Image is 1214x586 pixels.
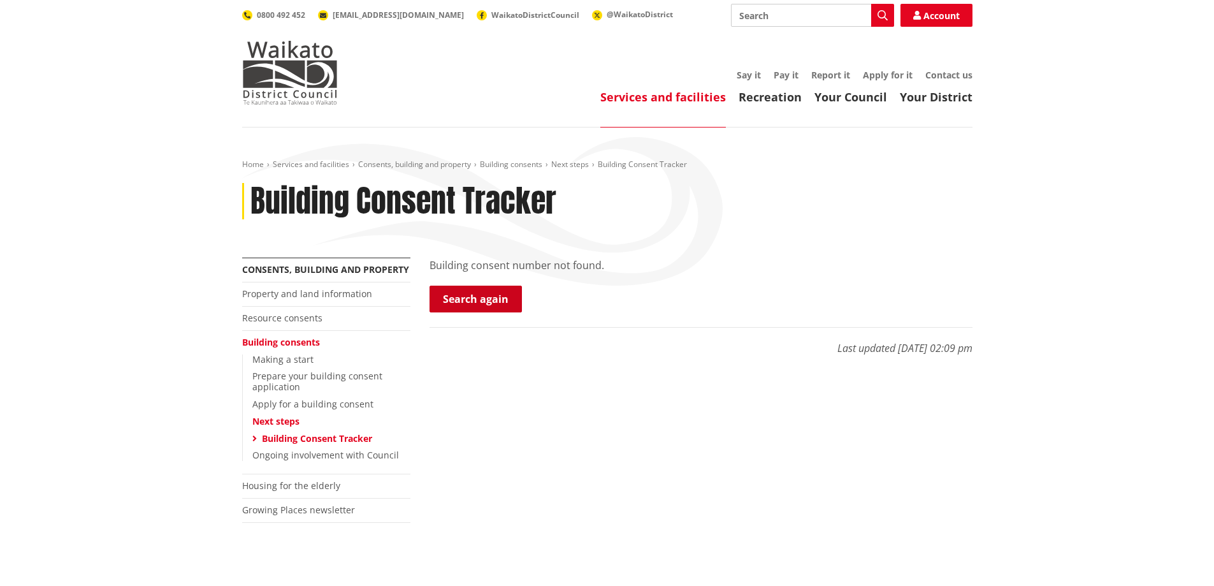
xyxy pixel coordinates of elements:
[358,159,471,170] a: Consents, building and property
[242,288,372,300] a: Property and land information
[900,4,972,27] a: Account
[811,69,850,81] a: Report it
[262,432,372,444] a: Building Consent Tracker
[863,69,913,81] a: Apply for it
[600,89,726,105] a: Services and facilities
[737,69,761,81] a: Say it
[333,10,464,20] span: [EMAIL_ADDRESS][DOMAIN_NAME]
[257,10,305,20] span: 0800 492 452
[242,263,409,275] a: Consents, building and property
[731,4,894,27] input: Search input
[925,69,972,81] a: Contact us
[430,286,522,312] a: Search again
[273,159,349,170] a: Services and facilities
[242,159,264,170] a: Home
[900,89,972,105] a: Your District
[252,353,314,365] a: Making a start
[242,10,305,20] a: 0800 492 452
[607,9,673,20] span: @WaikatoDistrict
[242,41,338,105] img: Waikato District Council - Te Kaunihera aa Takiwaa o Waikato
[242,504,355,516] a: Growing Places newsletter
[739,89,802,105] a: Recreation
[252,370,382,393] a: Prepare your building consent application
[250,183,556,220] h1: Building Consent Tracker
[318,10,464,20] a: [EMAIL_ADDRESS][DOMAIN_NAME]
[480,159,542,170] a: Building consents
[477,10,579,20] a: WaikatoDistrictCouncil
[242,312,322,324] a: Resource consents
[592,9,673,20] a: @WaikatoDistrict
[242,159,972,170] nav: breadcrumb
[252,398,373,410] a: Apply for a building consent
[242,336,320,348] a: Building consents
[242,480,340,492] a: Housing for the elderly
[252,449,399,461] a: Ongoing involvement with Council
[598,159,687,170] span: Building Consent Tracker
[551,159,589,170] a: Next steps
[430,327,972,356] p: Last updated [DATE] 02:09 pm
[814,89,887,105] a: Your Council
[430,258,972,273] p: Building consent number not found.
[252,415,300,427] a: Next steps
[491,10,579,20] span: WaikatoDistrictCouncil
[774,69,798,81] a: Pay it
